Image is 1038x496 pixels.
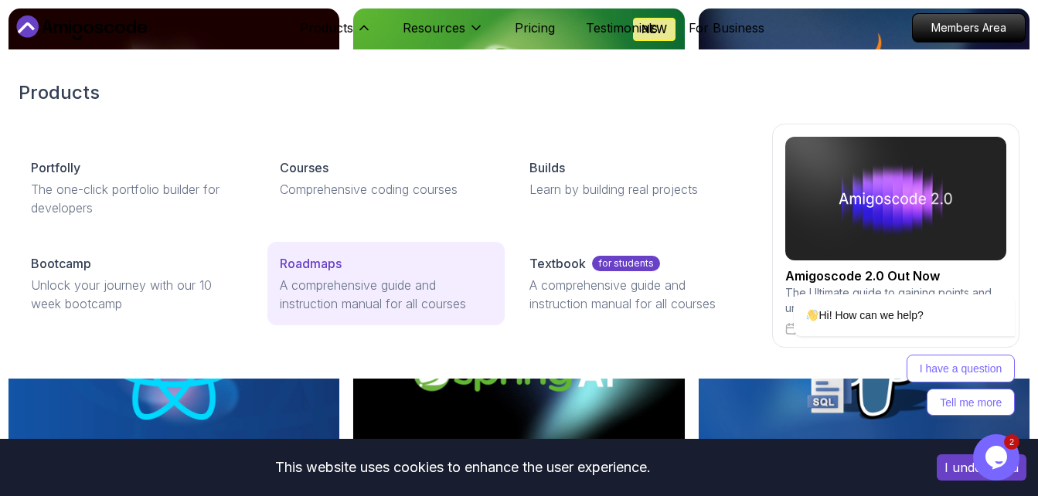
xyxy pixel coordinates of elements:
[300,19,353,37] p: Products
[403,19,465,37] p: Resources
[689,19,764,37] a: For Business
[592,256,660,271] p: for students
[529,158,565,177] p: Builds
[31,180,243,217] p: The one-click portfolio builder for developers
[529,180,741,199] p: Learn by building real projects
[529,276,741,313] p: A comprehensive guide and instruction manual for all courses
[31,254,91,273] p: Bootcamp
[280,158,328,177] p: Courses
[744,172,1023,426] iframe: chat widget
[937,454,1026,481] button: Accept cookies
[267,242,504,325] a: RoadmapsA comprehensive guide and instruction manual for all courses
[515,19,555,37] a: Pricing
[31,276,243,313] p: Unlock your journey with our 10 week bootcamp
[31,158,80,177] p: Portfolly
[19,80,1019,105] h2: Products
[517,242,754,325] a: Textbookfor studentsA comprehensive guide and instruction manual for all courses
[517,146,754,211] a: BuildsLearn by building real projects
[772,124,1019,348] a: amigoscode 2.0Amigoscode 2.0 Out NowThe Ultimate guide to gaining points and unlocking rewards[DATE]
[12,450,914,484] div: This website uses cookies to enhance the user experience.
[785,137,1006,260] img: amigoscode 2.0
[913,14,1025,42] p: Members Area
[529,254,586,273] p: Textbook
[300,19,372,49] button: Products
[19,146,255,229] a: PortfollyThe one-click portfolio builder for developers
[403,19,484,49] button: Resources
[973,434,1023,481] iframe: chat widget
[19,242,255,325] a: BootcampUnlock your journey with our 10 week bootcamp
[280,276,492,313] p: A comprehensive guide and instruction manual for all courses
[280,180,492,199] p: Comprehensive coding courses
[586,19,658,37] a: Testimonials
[280,254,342,273] p: Roadmaps
[267,146,504,211] a: CoursesComprehensive coding courses
[912,13,1026,42] a: Members Area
